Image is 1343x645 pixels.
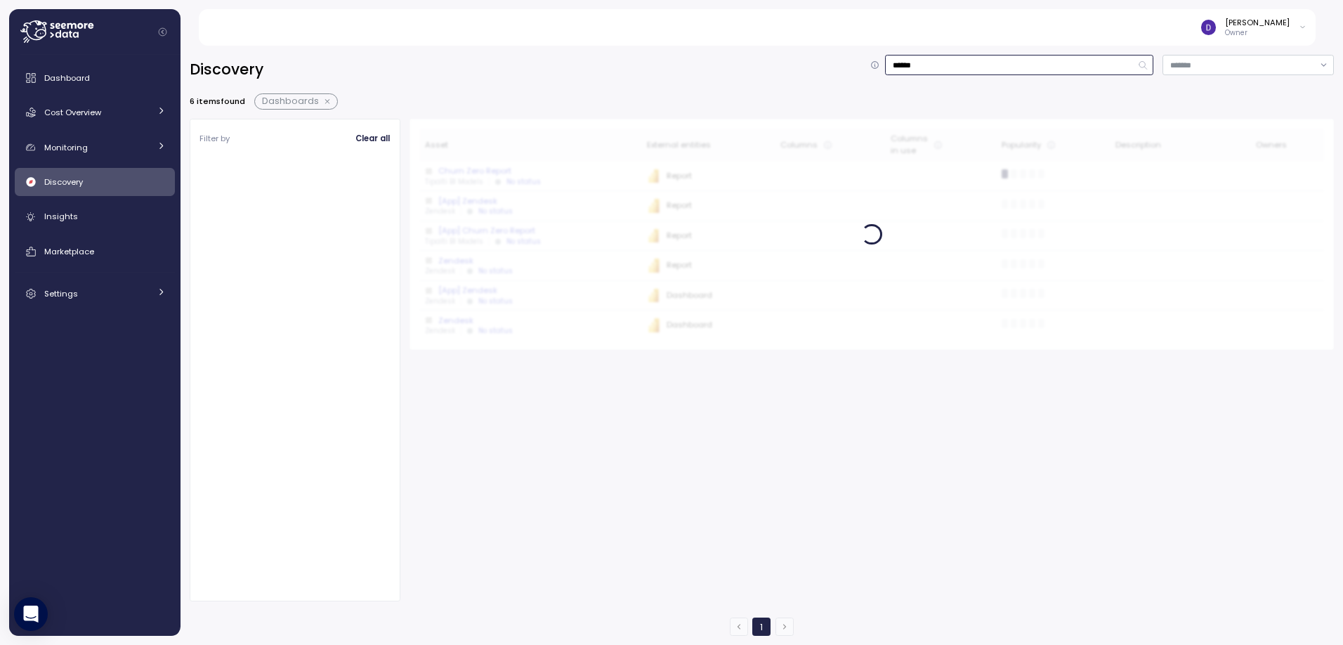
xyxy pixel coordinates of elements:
[44,211,78,222] span: Insights
[15,168,175,196] a: Discovery
[355,129,391,149] button: Clear all
[355,129,390,148] span: Clear all
[15,237,175,266] a: Marketplace
[15,280,175,308] a: Settings
[1225,17,1290,28] div: [PERSON_NAME]
[15,98,175,126] a: Cost Overview
[15,64,175,92] a: Dashboard
[15,133,175,162] a: Monitoring
[44,72,90,84] span: Dashboard
[44,246,94,257] span: Marketplace
[190,96,245,107] p: 6 items found
[199,133,230,144] p: Filter by
[44,142,88,153] span: Monitoring
[15,203,175,231] a: Insights
[154,27,171,37] button: Collapse navigation
[1201,20,1216,34] img: ACg8ocItJC8tCQxi3_P-VkSK74Q2EtMJdhzWw5S0USwfGnV48jTzug=s96-c
[44,176,83,188] span: Discovery
[44,288,78,299] span: Settings
[190,60,263,80] h2: Discovery
[1225,28,1290,38] p: Owner
[44,107,101,118] span: Cost Overview
[262,94,319,109] span: Dashboards
[752,618,771,636] button: 1
[14,597,48,631] div: Open Intercom Messenger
